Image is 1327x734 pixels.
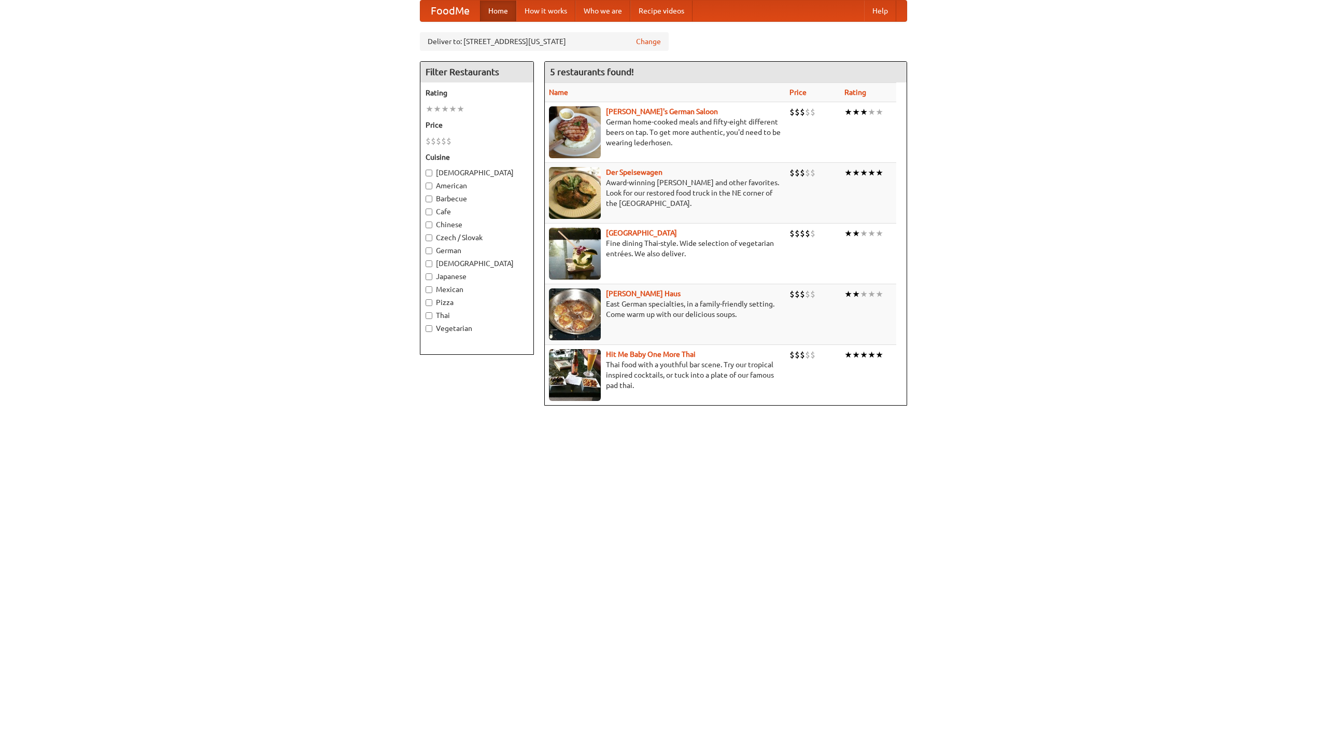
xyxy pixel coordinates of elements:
li: $ [800,288,805,300]
a: [PERSON_NAME] Haus [606,289,681,298]
li: ★ [852,106,860,118]
input: Cafe [426,209,432,215]
li: ★ [860,228,868,239]
a: FoodMe [420,1,480,21]
p: East German specialties, in a family-friendly setting. Come warm up with our delicious soups. [549,299,781,320]
a: Der Speisewagen [606,168,662,176]
li: ★ [876,228,883,239]
li: $ [805,228,810,239]
li: $ [810,228,815,239]
li: ★ [860,288,868,300]
img: babythai.jpg [549,349,601,401]
ng-pluralize: 5 restaurants found! [550,67,634,77]
a: Change [636,36,661,47]
li: $ [805,106,810,118]
input: [DEMOGRAPHIC_DATA] [426,170,432,176]
h5: Price [426,120,528,130]
label: Thai [426,310,528,321]
input: [DEMOGRAPHIC_DATA] [426,260,432,267]
label: Vegetarian [426,323,528,334]
p: Thai food with a youthful bar scene. Try our tropical inspired cocktails, or tuck into a plate of... [549,359,781,391]
li: ★ [852,288,860,300]
li: $ [800,167,805,178]
li: ★ [860,106,868,118]
p: German home-cooked meals and fifty-eight different beers on tap. To get more authentic, you'd nee... [549,117,781,148]
label: Japanese [426,271,528,282]
li: ★ [844,349,852,361]
li: $ [789,288,795,300]
input: Mexican [426,286,432,293]
li: ★ [868,106,876,118]
a: Rating [844,88,866,96]
li: ★ [876,167,883,178]
input: Vegetarian [426,325,432,332]
h5: Rating [426,88,528,98]
li: $ [789,349,795,361]
li: $ [795,167,800,178]
input: American [426,183,432,189]
h4: Filter Restaurants [420,62,533,82]
li: $ [795,106,800,118]
a: Help [864,1,896,21]
li: $ [810,106,815,118]
li: $ [789,167,795,178]
a: How it works [516,1,575,21]
p: Fine dining Thai-style. Wide selection of vegetarian entrées. We also deliver. [549,238,781,259]
a: [PERSON_NAME]'s German Saloon [606,107,718,116]
li: ★ [860,349,868,361]
li: $ [789,228,795,239]
input: Chinese [426,221,432,228]
li: $ [789,106,795,118]
img: kohlhaus.jpg [549,288,601,340]
p: Award-winning [PERSON_NAME] and other favorites. Look for our restored food truck in the NE corne... [549,177,781,209]
li: ★ [868,349,876,361]
label: [DEMOGRAPHIC_DATA] [426,258,528,269]
label: Cafe [426,206,528,217]
li: ★ [441,103,449,115]
img: esthers.jpg [549,106,601,158]
label: Czech / Slovak [426,232,528,243]
li: ★ [433,103,441,115]
li: ★ [860,167,868,178]
li: $ [795,349,800,361]
a: Hit Me Baby One More Thai [606,350,696,358]
li: $ [800,106,805,118]
li: $ [431,135,436,147]
label: Chinese [426,219,528,230]
li: ★ [844,228,852,239]
label: Barbecue [426,193,528,204]
input: German [426,247,432,254]
div: Deliver to: [STREET_ADDRESS][US_STATE] [420,32,669,51]
li: $ [426,135,431,147]
a: [GEOGRAPHIC_DATA] [606,229,677,237]
li: $ [810,349,815,361]
li: $ [795,288,800,300]
li: ★ [868,228,876,239]
input: Czech / Slovak [426,234,432,241]
a: Who we are [575,1,630,21]
img: speisewagen.jpg [549,167,601,219]
label: Mexican [426,284,528,295]
li: $ [805,349,810,361]
input: Japanese [426,273,432,280]
label: American [426,181,528,191]
img: satay.jpg [549,228,601,280]
label: [DEMOGRAPHIC_DATA] [426,168,528,178]
li: $ [805,167,810,178]
li: ★ [876,288,883,300]
li: ★ [852,349,860,361]
li: ★ [449,103,457,115]
a: Name [549,88,568,96]
li: ★ [844,167,852,178]
input: Pizza [426,299,432,306]
li: ★ [852,228,860,239]
li: ★ [844,288,852,300]
a: Home [480,1,516,21]
li: ★ [844,106,852,118]
li: ★ [868,167,876,178]
li: $ [805,288,810,300]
